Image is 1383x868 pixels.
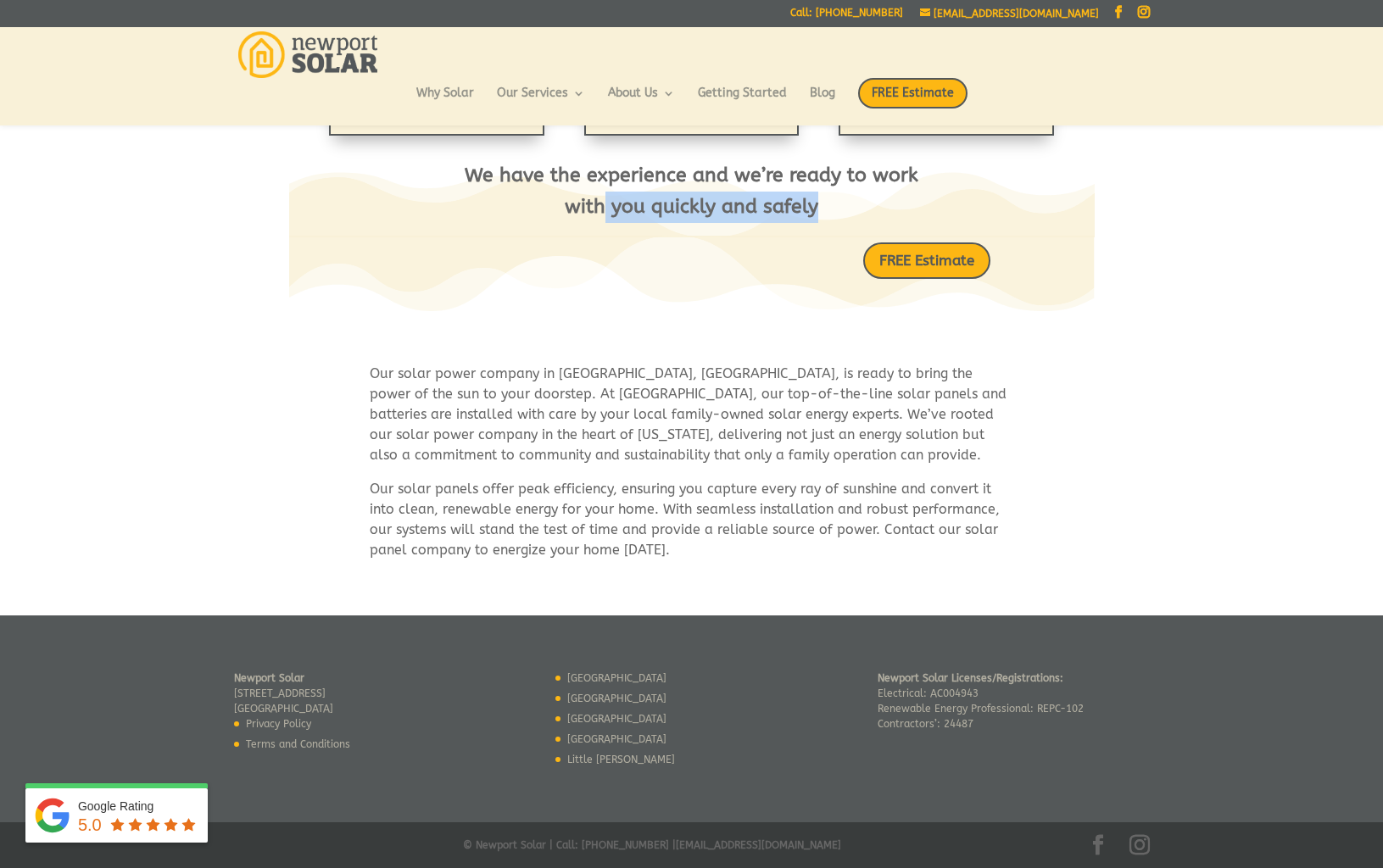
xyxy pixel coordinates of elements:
img: Newport Solar | Solar Energy Optimized. [238,31,378,78]
strong: Newport Solar Licenses/Registrations: [878,672,1063,684]
a: About Us [608,87,675,116]
div: © Newport Solar | Call: [PHONE_NUMBER] | [EMAIL_ADDRESS][DOMAIN_NAME] [234,835,1150,864]
span: We have the experience and we’re ready to work with you quickly and safely [465,164,918,218]
a: [EMAIL_ADDRESS][DOMAIN_NAME] [920,8,1099,19]
a: [GEOGRAPHIC_DATA] [567,672,666,684]
a: [GEOGRAPHIC_DATA] [567,713,666,725]
a: [GEOGRAPHIC_DATA] [567,693,666,704]
a: Privacy Policy [246,718,311,730]
a: [GEOGRAPHIC_DATA] [567,733,666,745]
p: Electrical: AC004943 Renewable Energy Professional: REPC-102 Contractors’: 24487 [878,670,1084,732]
strong: Newport Solar [234,672,304,684]
p: Our solar power company in [GEOGRAPHIC_DATA], [GEOGRAPHIC_DATA], is ready to bring the power of t... [370,364,1014,479]
a: Getting Started [698,87,787,116]
p: Our solar panels offer peak efficiency, ensuring you capture every ray of sunshine and convert it... [370,479,1014,560]
a: Call: [PHONE_NUMBER] [790,8,903,25]
a: FREE Estimate [858,78,968,125]
a: Little [PERSON_NAME] [567,754,675,765]
a: Why Solar [416,87,474,116]
div: Google Rating [78,798,199,815]
a: Our Services [497,87,585,116]
a: Terms and Conditions [246,738,350,750]
span: FREE Estimate [858,78,968,108]
span: 5.0 [78,815,102,834]
a: Blog [810,87,835,116]
a: FREE Estimate [863,242,990,279]
p: [STREET_ADDRESS] [GEOGRAPHIC_DATA] [234,670,350,716]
